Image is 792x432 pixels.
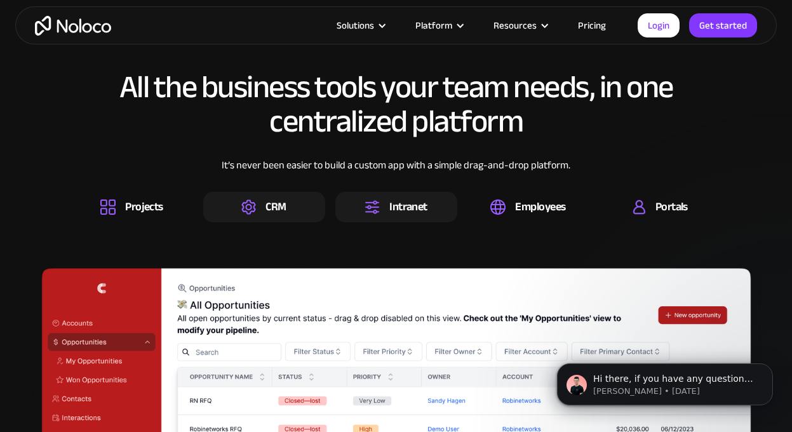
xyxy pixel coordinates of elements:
a: Pricing [562,17,622,34]
iframe: Intercom notifications message [538,337,792,426]
div: Intranet [389,200,427,214]
div: Resources [493,17,537,34]
div: CRM [265,200,286,214]
a: home [35,16,111,36]
div: Portals [655,200,688,214]
div: Projects [125,200,163,214]
div: Platform [415,17,452,34]
div: Platform [399,17,478,34]
div: Solutions [337,17,374,34]
h2: All the business tools your team needs, in one centralized platform [71,70,722,138]
div: Resources [478,17,562,34]
div: Employees [515,200,565,214]
div: Solutions [321,17,399,34]
a: Login [638,13,680,37]
a: Get started [689,13,757,37]
div: It’s never been easier to build a custom app with a simple drag-and-drop platform. [71,158,722,192]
